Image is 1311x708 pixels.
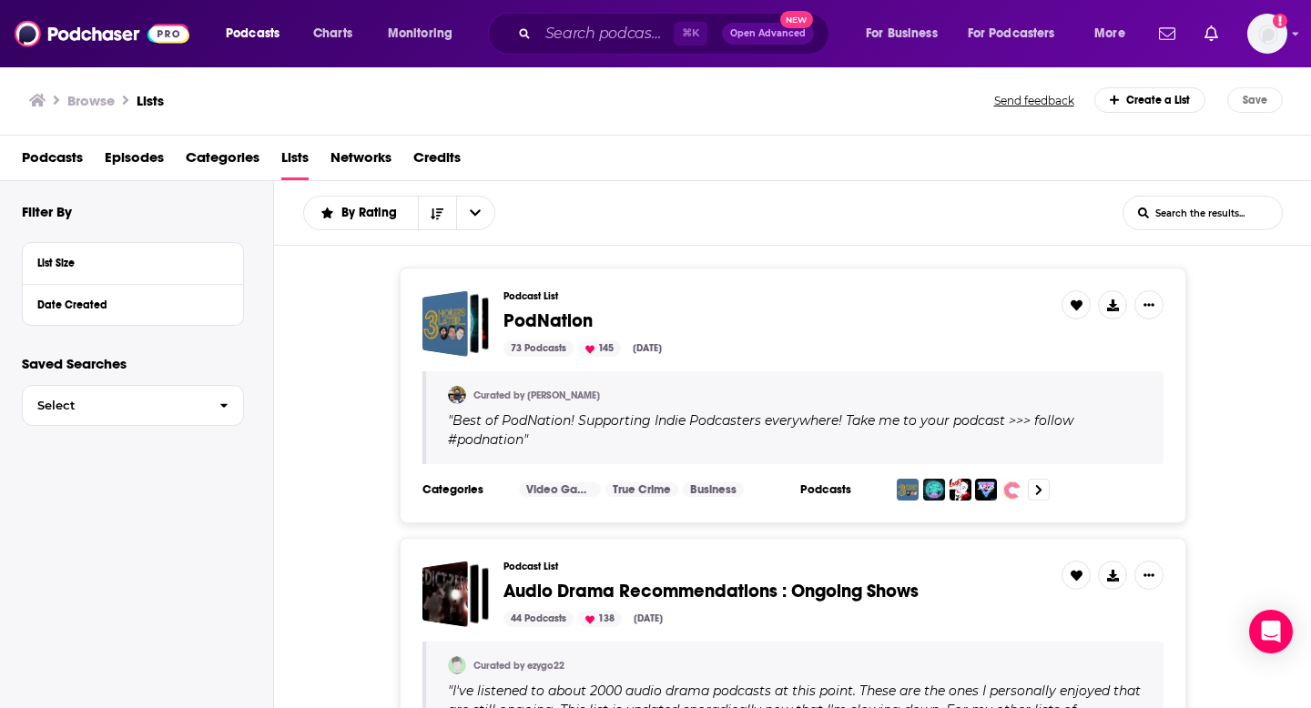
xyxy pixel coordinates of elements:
[866,21,938,46] span: For Business
[578,340,621,357] div: 145
[304,207,418,219] button: open menu
[503,582,919,602] a: Audio Drama Recommendations : Ongoing Shows
[538,19,674,48] input: Search podcasts, credits, & more...
[1273,14,1287,28] svg: Add a profile image
[503,309,593,332] span: PodNation
[683,482,744,497] a: Business
[605,482,678,497] a: True Crime
[413,143,461,180] a: Credits
[137,92,164,109] a: Lists
[503,580,919,602] span: Audio Drama Recommendations : Ongoing Shows
[448,412,1073,448] span: Best of PodNation! Supporting Indie Podcasters everywhere! Take me to your podcast >>> follow #po...
[37,257,217,269] div: List Size
[968,21,1055,46] span: For Podcasters
[418,197,456,229] button: Sort Direction
[674,22,707,46] span: ⌘ K
[388,21,452,46] span: Monitoring
[37,298,217,311] div: Date Created
[1134,561,1164,590] button: Show More Button
[1094,21,1125,46] span: More
[897,479,919,501] img: 3 Hours Later
[303,196,495,230] h2: Choose List sort
[22,203,72,220] h2: Filter By
[1249,610,1293,653] div: Open Intercom Messenger
[503,290,1047,302] h3: Podcast List
[23,400,205,411] span: Select
[975,479,997,501] img: Super Media Bros Podcast
[1134,290,1164,319] button: Show More Button
[1152,18,1183,49] a: Show notifications dropdown
[22,355,244,372] p: Saved Searches
[213,19,303,48] button: open menu
[519,482,601,497] a: Video Games
[722,23,814,45] button: Open AdvancedNew
[800,482,882,497] h3: Podcasts
[503,311,593,331] a: PodNation
[473,389,600,401] a: Curated by [PERSON_NAME]
[1247,14,1287,54] button: Show profile menu
[503,611,574,627] div: 44 Podcasts
[1227,87,1283,113] button: Save
[226,21,279,46] span: Podcasts
[505,13,847,55] div: Search podcasts, credits, & more...
[1001,479,1023,501] img: Eat Crime
[456,197,494,229] button: open menu
[626,611,670,627] div: [DATE]
[956,19,1082,48] button: open menu
[341,207,403,219] span: By Rating
[950,479,971,501] img: Cage's Kiss: The Nicolas Cage Podcast
[301,19,363,48] a: Charts
[989,93,1080,108] button: Send feedback
[503,561,1047,572] h3: Podcast List
[1094,87,1206,113] div: Create a List
[422,482,504,497] h3: Categories
[22,143,83,180] a: Podcasts
[422,290,489,357] a: PodNation
[923,479,945,501] img: Cold Callers Comedy
[37,250,229,273] button: List Size
[375,19,476,48] button: open menu
[67,92,115,109] h3: Browse
[503,340,574,357] div: 73 Podcasts
[330,143,391,180] a: Networks
[186,143,259,180] a: Categories
[730,29,806,38] span: Open Advanced
[22,385,244,426] button: Select
[1247,14,1287,54] span: Logged in as PTEPR25
[15,16,189,51] img: Podchaser - Follow, Share and Rate Podcasts
[448,656,466,674] img: ezygo22
[37,292,229,315] button: Date Created
[105,143,164,180] a: Episodes
[313,21,352,46] span: Charts
[1247,14,1287,54] img: User Profile
[1082,19,1148,48] button: open menu
[780,11,813,28] span: New
[448,412,1073,448] span: " "
[578,611,622,627] div: 138
[853,19,960,48] button: open menu
[422,561,489,627] a: Audio Drama Recommendations : Ongoing Shows
[281,143,309,180] a: Lists
[448,386,466,404] img: Alex3HL
[473,660,564,672] a: Curated by ezygo22
[625,340,669,357] div: [DATE]
[1197,18,1225,49] a: Show notifications dropdown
